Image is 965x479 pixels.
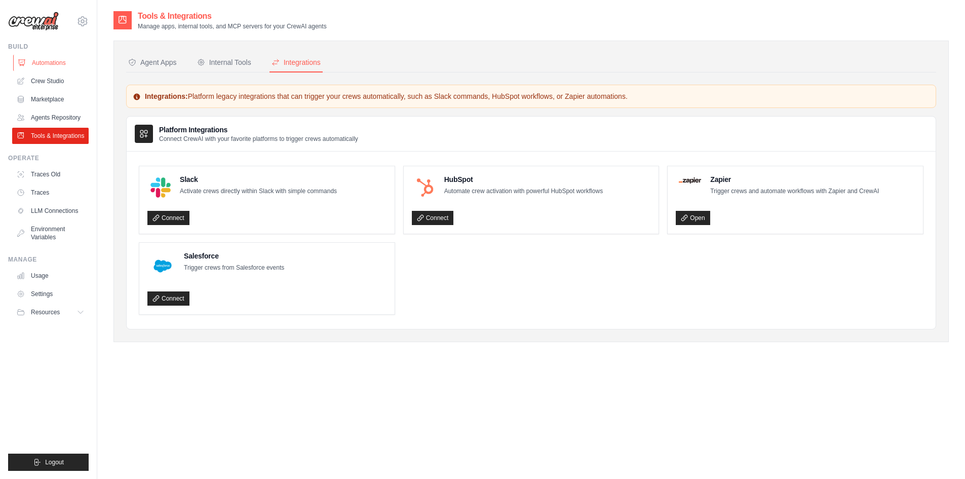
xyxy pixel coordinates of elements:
[444,174,603,185] h4: HubSpot
[138,10,327,22] h2: Tools & Integrations
[138,22,327,30] p: Manage apps, internal tools, and MCP servers for your CrewAI agents
[12,166,89,182] a: Traces Old
[184,263,284,273] p: Trigger crews from Salesforce events
[8,255,89,264] div: Manage
[197,57,251,67] div: Internal Tools
[8,454,89,471] button: Logout
[145,92,188,100] strong: Integrations:
[12,128,89,144] a: Tools & Integrations
[31,308,60,316] span: Resources
[126,53,179,72] button: Agent Apps
[133,91,930,101] p: Platform legacy integrations that can trigger your crews automatically, such as Slack commands, H...
[150,177,171,198] img: Slack Logo
[45,458,64,466] span: Logout
[12,221,89,245] a: Environment Variables
[272,57,321,67] div: Integrations
[159,125,358,135] h3: Platform Integrations
[412,211,454,225] a: Connect
[184,251,284,261] h4: Salesforce
[8,43,89,51] div: Build
[679,177,701,183] img: Zapier Logo
[12,91,89,107] a: Marketplace
[710,187,879,197] p: Trigger crews and automate workflows with Zapier and CrewAI
[159,135,358,143] p: Connect CrewAI with your favorite platforms to trigger crews automatically
[13,55,90,71] a: Automations
[710,174,879,185] h4: Zapier
[150,254,175,278] img: Salesforce Logo
[12,185,89,201] a: Traces
[195,53,253,72] button: Internal Tools
[128,57,177,67] div: Agent Apps
[444,187,603,197] p: Automate crew activation with powerful HubSpot workflows
[147,291,189,306] a: Connect
[12,286,89,302] a: Settings
[676,211,710,225] a: Open
[8,154,89,162] div: Operate
[12,109,89,126] a: Agents Repository
[180,174,337,185] h4: Slack
[12,203,89,219] a: LLM Connections
[180,187,337,197] p: Activate crews directly within Slack with simple commands
[8,12,59,31] img: Logo
[415,177,435,198] img: HubSpot Logo
[12,304,89,320] button: Resources
[12,268,89,284] a: Usage
[269,53,323,72] button: Integrations
[12,73,89,89] a: Crew Studio
[147,211,189,225] a: Connect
